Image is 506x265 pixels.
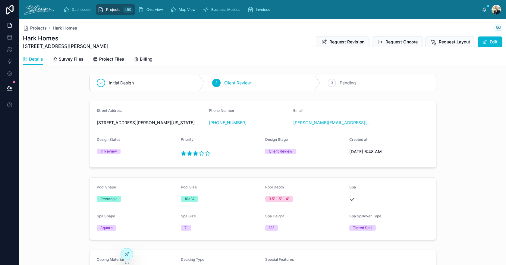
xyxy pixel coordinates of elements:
[184,225,188,231] div: 7'
[97,137,120,142] span: Design Status
[106,7,120,12] span: Projects
[256,7,270,12] span: Invoices
[425,36,475,47] button: Request Layout
[385,39,418,45] span: Request Oncore
[269,225,274,231] div: 18"
[181,185,197,189] span: Pool Size
[293,108,303,113] span: Email
[478,36,502,47] button: Edit
[181,214,196,218] span: Spa Size
[349,185,356,189] span: Spa
[58,3,482,16] div: scrollable content
[23,54,43,65] a: Details
[211,7,240,12] span: Business Metrics
[109,80,134,86] span: Initial Design
[265,137,288,142] span: Design Stage
[97,185,116,189] span: Pool Shape
[269,149,292,154] div: Client Review
[265,185,284,189] span: Pool Depth
[72,7,90,12] span: Dashboard
[181,137,193,142] span: Priority
[224,80,251,86] span: Client Review
[53,54,83,66] a: Survey Files
[316,36,369,47] button: Request Revision
[99,56,124,62] span: Project Files
[269,196,289,202] div: 3.5' - 5' - 4'
[61,4,95,15] a: Dashboard
[96,4,135,15] a: Projects450
[293,120,373,126] a: [PERSON_NAME][EMAIL_ADDRESS][DOMAIN_NAME]
[100,225,113,231] div: Square
[340,80,356,86] span: Pending
[331,80,333,85] span: 3
[146,7,163,12] span: Overview
[184,196,195,202] div: 16x32
[168,4,200,15] a: Map View
[29,56,43,62] span: Details
[349,149,429,155] span: [DATE] 6:48 AM
[93,54,124,66] a: Project Files
[23,43,108,50] span: [STREET_ADDRESS][PERSON_NAME]
[24,5,54,14] img: App logo
[134,54,152,66] a: Billing
[53,25,77,31] a: Hark Homes
[353,225,372,231] div: Tiered Spill
[97,120,204,126] span: [STREET_ADDRESS][PERSON_NAME][US_STATE]
[179,7,196,12] span: Map View
[23,34,108,43] h1: Hark Homes
[23,25,47,31] a: Projects
[439,39,470,45] span: Request Layout
[372,36,423,47] button: Request Oncore
[181,257,204,262] span: Decking Type
[97,257,124,262] span: Coping Material
[215,80,217,85] span: 2
[30,25,47,31] span: Projects
[349,214,381,218] span: Spa Spillover Type
[97,108,122,113] span: Street Address
[140,56,152,62] span: Billing
[136,4,167,15] a: Overview
[100,196,118,202] div: Rectangle
[349,137,367,142] span: Created at
[123,6,133,13] div: 450
[265,257,294,262] span: Special Features
[59,56,83,62] span: Survey Files
[97,214,115,218] span: Spa Shape
[246,4,274,15] a: Invoices
[100,149,117,154] div: In Review
[209,108,234,113] span: Phone Number
[209,120,247,126] a: [PHONE_NUMBER]
[329,39,364,45] span: Request Revision
[265,214,284,218] span: Spa Height
[201,4,244,15] a: Business Metrics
